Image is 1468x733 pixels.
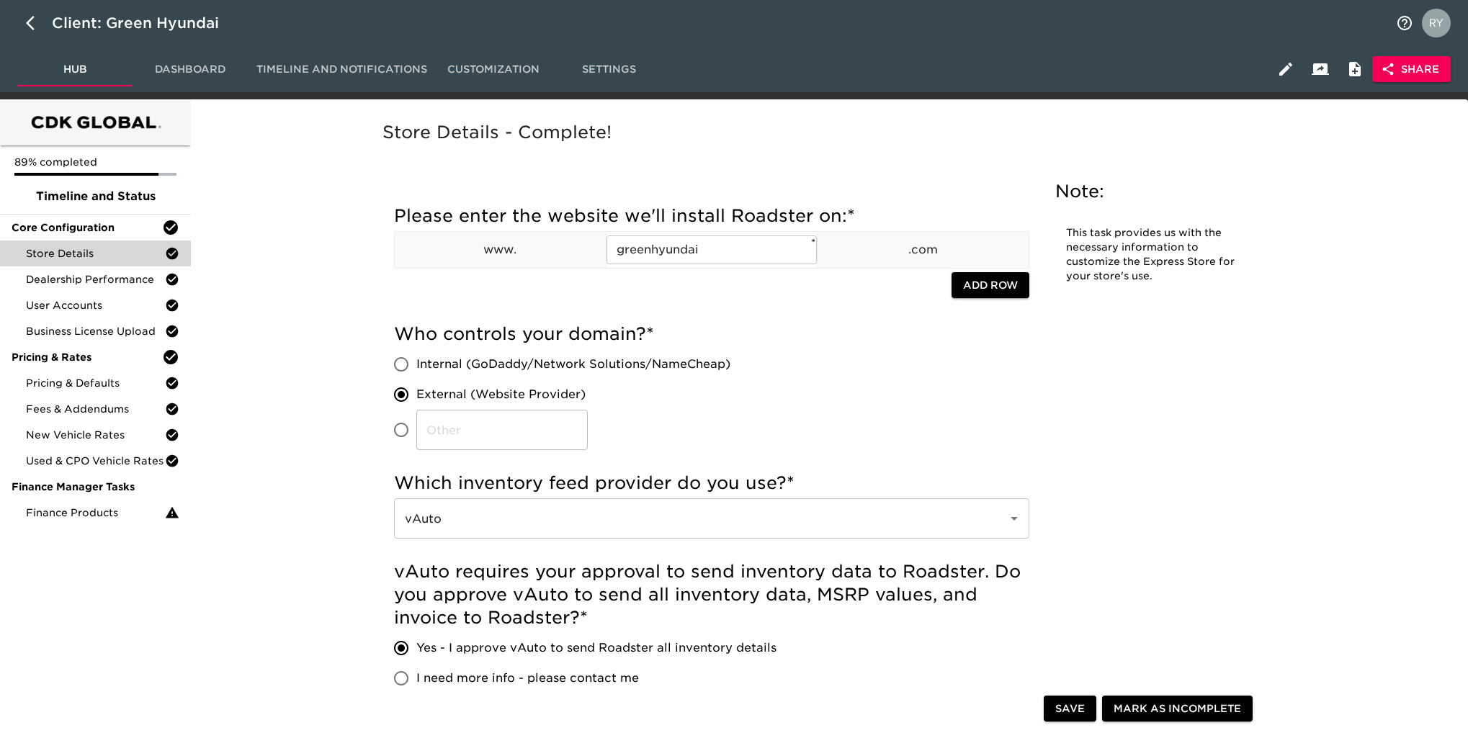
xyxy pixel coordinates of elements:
h5: Which inventory feed provider do you use? [394,472,1029,495]
span: External (Website Provider) [416,386,586,403]
span: User Accounts [26,298,165,312]
span: Internal (GoDaddy/Network Solutions/NameCheap) [416,356,730,373]
span: Finance Manager Tasks [12,480,179,494]
button: notifications [1387,6,1422,40]
h5: Who controls your domain? [394,323,1029,346]
span: Business License Upload [26,324,165,338]
button: Edit Hub [1268,52,1303,86]
button: Open [1004,508,1024,529]
span: Pricing & Rates [12,350,162,364]
span: Core Configuration [12,220,162,235]
span: Yes - I approve vAuto to send Roadster all inventory details [416,639,776,657]
span: Mark as Incomplete [1114,700,1241,718]
button: Client View [1303,52,1338,86]
span: Store Details [26,246,165,261]
button: Internal Notes and Comments [1338,52,1372,86]
h5: vAuto requires your approval to send inventory data to Roadster. Do you approve vAuto to send all... [394,560,1029,629]
span: Customization [444,60,542,78]
button: Share [1372,56,1451,83]
p: This task provides us with the necessary information to customize the Express Store for your stor... [1066,226,1239,284]
button: Mark as Incomplete [1102,696,1253,722]
button: Save [1044,696,1096,722]
p: www. [395,241,606,258]
span: New Vehicle Rates [26,428,165,442]
div: Client: Green Hyundai [52,12,239,35]
span: Settings [560,60,658,78]
span: Add Row [963,276,1018,294]
img: Profile [1422,9,1451,37]
h5: Store Details - Complete! [382,121,1270,144]
span: Save [1055,700,1085,718]
span: Hub [26,60,124,78]
p: .com [818,241,1029,258]
span: Used & CPO Vehicle Rates [26,454,165,468]
input: Other [416,410,588,450]
button: Add Row [952,272,1029,299]
span: Finance Products [26,505,165,520]
span: Pricing & Defaults [26,376,165,390]
h5: Note: [1055,180,1250,203]
p: 89% completed [14,155,176,169]
span: Dashboard [141,60,239,78]
span: Share [1384,60,1439,78]
span: Fees & Addendums [26,402,165,416]
span: Timeline and Notifications [256,60,427,78]
span: Dealership Performance [26,272,165,287]
span: I need more info - please contact me [416,670,639,687]
h5: Please enter the website we'll install Roadster on: [394,204,1029,228]
span: Timeline and Status [12,188,179,205]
